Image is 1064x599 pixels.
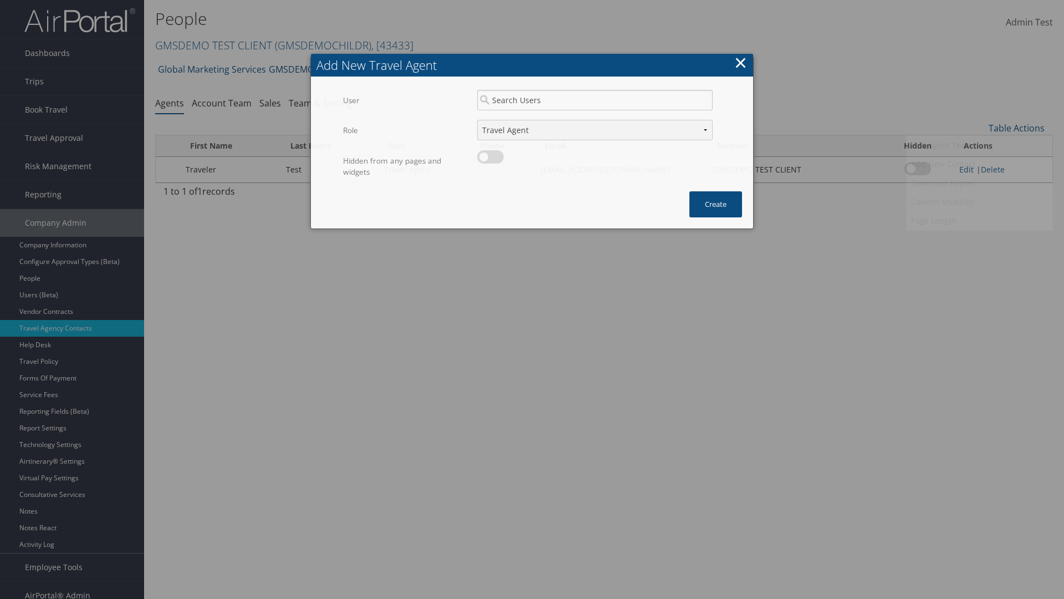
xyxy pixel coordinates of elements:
[316,57,753,74] div: Add New Travel Agent
[343,90,469,111] label: User
[907,211,1052,230] a: Page Length
[734,52,747,74] button: ×
[343,150,469,183] label: Hidden from any pages and widgets
[907,174,1052,192] a: Download Report
[689,191,742,217] button: Create
[343,120,469,141] label: Role
[907,136,1052,155] a: Add Agent Team
[907,155,1052,174] a: Add New Contact
[907,192,1052,211] a: Column Visibility
[477,90,713,110] input: Search Users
